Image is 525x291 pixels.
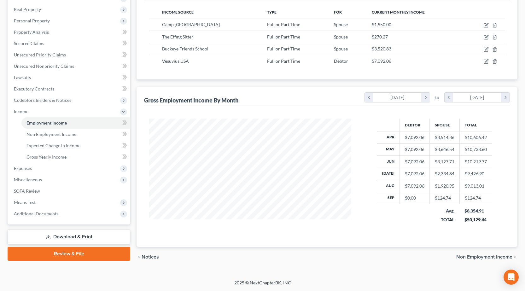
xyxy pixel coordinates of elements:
[9,49,130,61] a: Unsecured Priority Claims
[83,280,442,291] div: 2025 © NextChapterBK, INC
[456,254,512,259] span: Non Employment Income
[435,195,454,201] div: $124.74
[445,93,453,102] i: chevron_left
[14,41,44,46] span: Secured Claims
[453,93,501,102] div: [DATE]
[405,134,424,141] div: $7,092.06
[435,208,454,214] div: Avg.
[501,93,510,102] i: chevron_right
[377,143,400,155] th: May
[267,46,300,51] span: Full or Part Time
[421,93,430,102] i: chevron_right
[405,146,424,153] div: $7,092.06
[334,46,348,51] span: Spouse
[21,151,130,163] a: Gross Yearly Income
[372,22,391,27] span: $1,950.00
[405,195,424,201] div: $0.00
[162,46,208,51] span: Buckeye Friends School
[9,185,130,197] a: SOFA Review
[9,38,130,49] a: Secured Claims
[8,230,130,244] a: Download & Print
[162,10,194,15] span: Income Source
[14,52,66,57] span: Unsecured Priority Claims
[459,180,492,192] td: $9,013.01
[26,131,76,137] span: Non Employment Income
[144,96,238,104] div: Gross Employment Income By Month
[456,254,517,259] button: Non Employment Income chevron_right
[26,143,80,148] span: Expected Change in Income
[464,208,487,214] div: $8,354.91
[435,134,454,141] div: $3,514.36
[405,159,424,165] div: $7,092.06
[512,254,517,259] i: chevron_right
[464,217,487,223] div: $50,129.44
[435,183,454,189] div: $1,920.95
[459,156,492,168] td: $10,219.77
[14,200,36,205] span: Means Test
[334,58,348,64] span: Debtor
[267,34,300,39] span: Full or Part Time
[372,34,388,39] span: $270.27
[162,58,189,64] span: Vesuvius USA
[429,119,459,131] th: Spouse
[14,63,74,69] span: Unsecured Nonpriority Claims
[377,180,400,192] th: Aug
[459,168,492,180] td: $9,426.90
[435,94,439,101] span: to
[8,247,130,261] a: Review & File
[14,177,42,182] span: Miscellaneous
[26,154,67,160] span: Gross Yearly Income
[334,34,348,39] span: Spouse
[405,183,424,189] div: $7,092.06
[21,129,130,140] a: Non Employment Income
[14,211,58,216] span: Additional Documents
[267,22,300,27] span: Full or Part Time
[21,140,130,151] a: Expected Change in Income
[267,58,300,64] span: Full or Part Time
[14,18,50,23] span: Personal Property
[26,120,67,125] span: Employment Income
[459,119,492,131] th: Total
[435,159,454,165] div: $3,127.71
[21,117,130,129] a: Employment Income
[377,192,400,204] th: Sep
[9,61,130,72] a: Unsecured Nonpriority Claims
[9,72,130,83] a: Lawsuits
[459,131,492,143] td: $10,606.42
[14,29,49,35] span: Property Analysis
[377,156,400,168] th: Jun
[435,217,454,223] div: TOTAL
[334,22,348,27] span: Spouse
[435,171,454,177] div: $2,334.84
[142,254,159,259] span: Notices
[9,83,130,95] a: Executory Contracts
[14,97,71,103] span: Codebtors Insiders & Notices
[14,86,54,91] span: Executory Contracts
[400,119,429,131] th: Debtor
[435,146,454,153] div: $3,646.54
[373,93,422,102] div: [DATE]
[372,58,391,64] span: $7,092.06
[365,93,373,102] i: chevron_left
[14,188,40,194] span: SOFA Review
[162,22,220,27] span: Camp [GEOGRAPHIC_DATA]
[14,109,28,114] span: Income
[377,131,400,143] th: Apr
[459,143,492,155] td: $10,738.60
[459,192,492,204] td: $124.74
[14,75,31,80] span: Lawsuits
[504,270,519,285] div: Open Intercom Messenger
[405,171,424,177] div: $7,092.06
[137,254,142,259] i: chevron_left
[137,254,159,259] button: chevron_left Notices
[334,10,342,15] span: For
[14,7,41,12] span: Real Property
[14,166,32,171] span: Expenses
[162,34,193,39] span: The Effing Sitter
[267,10,277,15] span: Type
[372,10,425,15] span: Current Monthly Income
[372,46,391,51] span: $3,520.83
[9,26,130,38] a: Property Analysis
[377,168,400,180] th: [DATE]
